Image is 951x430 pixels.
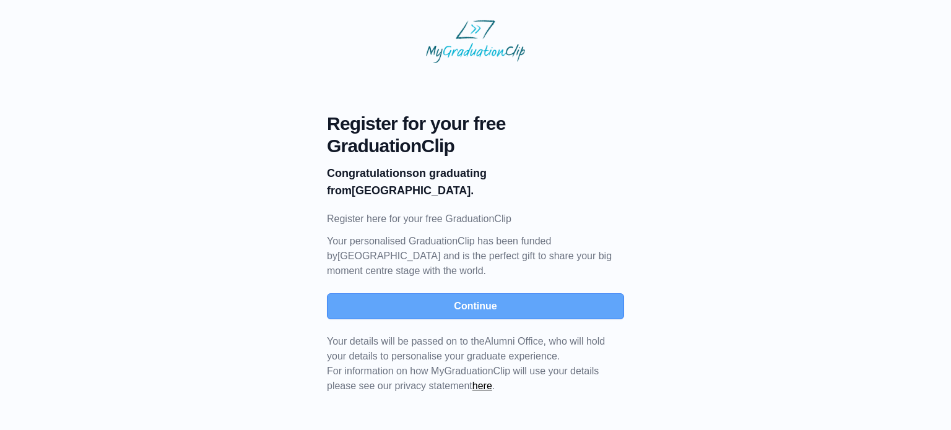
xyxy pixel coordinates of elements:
span: Alumni Office [485,336,544,346]
span: GraduationClip [327,135,624,157]
p: on graduating from [GEOGRAPHIC_DATA]. [327,165,624,199]
p: Register here for your free GraduationClip [327,212,624,226]
span: For information on how MyGraduationClip will use your details please see our privacy statement . [327,336,605,391]
b: Congratulations [327,167,412,179]
span: Register for your free [327,113,624,135]
button: Continue [327,293,624,319]
a: here [472,381,492,391]
p: Your personalised GraduationClip has been funded by [GEOGRAPHIC_DATA] and is the perfect gift to ... [327,234,624,278]
img: MyGraduationClip [426,20,525,63]
span: Your details will be passed on to the , who will hold your details to personalise your graduate e... [327,336,605,361]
